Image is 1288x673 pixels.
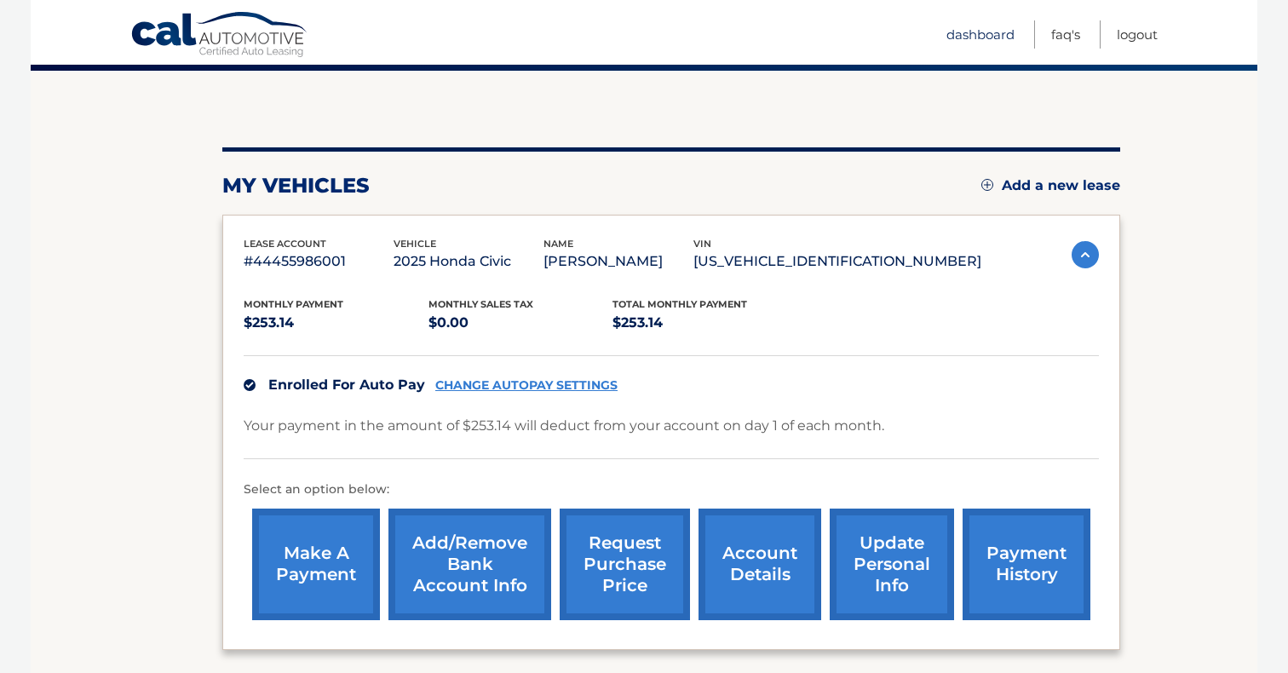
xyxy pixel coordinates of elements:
[963,509,1090,620] a: payment history
[543,238,573,250] span: name
[244,238,326,250] span: lease account
[244,311,428,335] p: $253.14
[612,298,747,310] span: Total Monthly Payment
[946,20,1015,49] a: Dashboard
[244,379,256,391] img: check.svg
[394,250,543,273] p: 2025 Honda Civic
[222,173,370,198] h2: my vehicles
[693,250,981,273] p: [US_VEHICLE_IDENTIFICATION_NUMBER]
[268,377,425,393] span: Enrolled For Auto Pay
[1051,20,1080,49] a: FAQ's
[252,509,380,620] a: make a payment
[130,11,309,60] a: Cal Automotive
[428,298,533,310] span: Monthly sales Tax
[244,480,1099,500] p: Select an option below:
[699,509,821,620] a: account details
[435,378,618,393] a: CHANGE AUTOPAY SETTINGS
[612,311,797,335] p: $253.14
[830,509,954,620] a: update personal info
[394,238,436,250] span: vehicle
[244,298,343,310] span: Monthly Payment
[543,250,693,273] p: [PERSON_NAME]
[981,179,993,191] img: add.svg
[981,177,1120,194] a: Add a new lease
[693,238,711,250] span: vin
[388,509,551,620] a: Add/Remove bank account info
[560,509,690,620] a: request purchase price
[1072,241,1099,268] img: accordion-active.svg
[428,311,613,335] p: $0.00
[244,414,884,438] p: Your payment in the amount of $253.14 will deduct from your account on day 1 of each month.
[1117,20,1158,49] a: Logout
[244,250,394,273] p: #44455986001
